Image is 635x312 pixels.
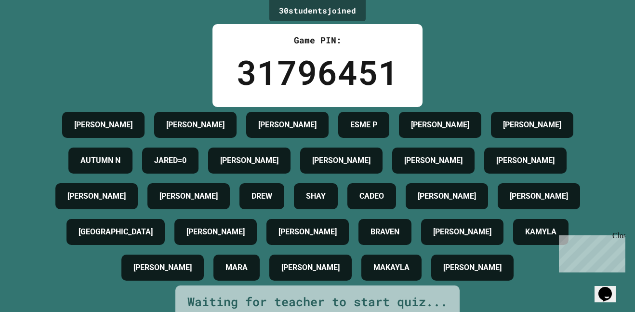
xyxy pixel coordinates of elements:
h4: MAKAYLA [373,262,410,273]
h4: [PERSON_NAME] [74,119,132,131]
h4: [PERSON_NAME] [281,262,340,273]
h4: [PERSON_NAME] [159,190,218,202]
h4: CADEO [359,190,384,202]
iframe: chat widget [555,231,625,272]
h4: [PERSON_NAME] [433,226,491,238]
h4: [GEOGRAPHIC_DATA] [79,226,153,238]
h4: [PERSON_NAME] [496,155,555,166]
h4: DREW [251,190,272,202]
h4: [PERSON_NAME] [220,155,278,166]
h4: JARED=0 [154,155,186,166]
h4: [PERSON_NAME] [404,155,463,166]
iframe: chat widget [595,273,625,302]
div: Waiting for teacher to start quiz... [187,293,448,311]
h4: [PERSON_NAME] [258,119,317,131]
h4: ESME P [350,119,377,131]
h4: [PERSON_NAME] [503,119,561,131]
h4: AUTUMN N [80,155,120,166]
h4: [PERSON_NAME] [411,119,469,131]
h4: [PERSON_NAME] [133,262,192,273]
h4: [PERSON_NAME] [418,190,476,202]
div: Game PIN: [237,34,398,47]
h4: BRAVEN [370,226,399,238]
h4: [PERSON_NAME] [67,190,126,202]
h4: [PERSON_NAME] [186,226,245,238]
div: Chat with us now!Close [4,4,66,61]
div: 31796451 [237,47,398,97]
h4: KAMYLA [525,226,556,238]
h4: [PERSON_NAME] [312,155,370,166]
h4: [PERSON_NAME] [166,119,225,131]
h4: [PERSON_NAME] [510,190,568,202]
h4: MARA [225,262,248,273]
h4: [PERSON_NAME] [443,262,502,273]
h4: SHAY [306,190,326,202]
h4: [PERSON_NAME] [278,226,337,238]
